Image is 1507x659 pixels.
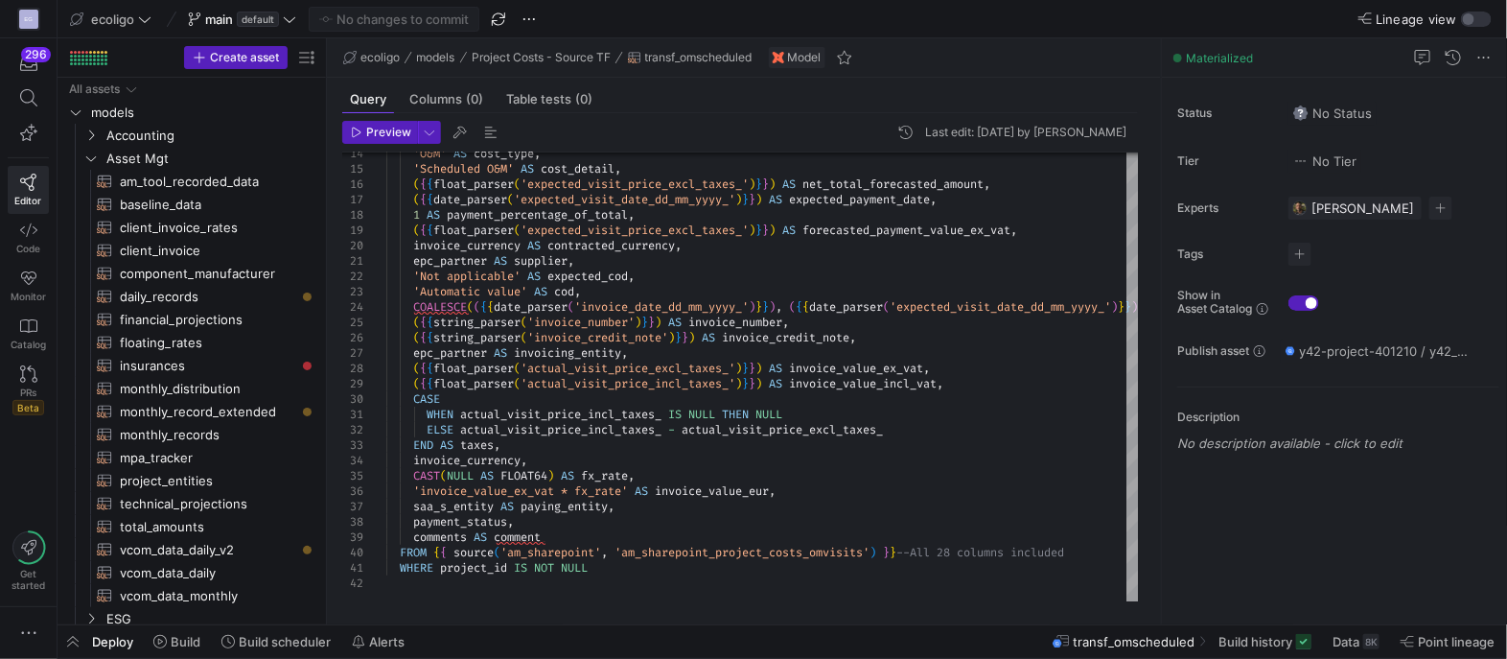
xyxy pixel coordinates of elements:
[65,446,318,469] a: mpa_tracker​​​​​​​​​​
[120,470,296,492] span: project_entities​​​​​​​​​​
[65,170,318,193] a: am_tool_recorded_data​​​​​​​​​​
[427,192,433,207] span: {
[120,286,296,308] span: daily_records​​​​​​​​​​
[1218,634,1292,649] span: Build history
[65,193,318,216] a: baseline_data​​​​​​​​​​
[568,253,574,269] span: ,
[474,299,480,315] span: (
[1118,299,1124,315] span: }
[65,285,318,308] div: Press SPACE to select this row.
[409,93,483,106] span: Columns
[675,330,682,345] span: }
[460,407,661,422] span: actual_visit_price_incl_taxes_
[342,299,363,315] div: 24
[648,315,655,330] span: }
[420,361,427,376] span: {
[984,177,990,192] span: ,
[809,299,883,315] span: date_parser
[554,284,574,299] span: cod
[1363,634,1379,649] div: 8K
[413,238,521,253] span: invoice_currency
[413,361,420,376] span: (
[1177,154,1273,168] span: Tier
[65,101,318,124] div: Press SPACE to select this row.
[682,330,688,345] span: }
[342,238,363,253] div: 20
[789,299,796,315] span: (
[120,194,296,216] span: baseline_data​​​​​​​​​​
[338,46,405,69] button: ecoligo
[514,345,621,361] span: invoicing_entity
[688,315,782,330] span: invoice_number
[755,407,782,422] span: NULL
[1293,106,1309,121] img: No status
[413,253,487,269] span: epc_partner
[65,7,156,32] button: ecoligo
[735,192,742,207] span: )
[755,299,762,315] span: }
[8,3,49,35] a: EG
[16,243,40,254] span: Code
[521,177,749,192] span: 'expected_visit_price_excl_taxes_'
[802,299,809,315] span: {
[1288,149,1361,174] button: No tierNo Tier
[755,177,762,192] span: }
[621,345,628,361] span: ,
[514,223,521,238] span: (
[65,423,318,446] a: monthly_records​​​​​​​​​​
[1177,247,1273,261] span: Tags
[521,315,527,330] span: (
[69,82,120,96] div: All assets
[628,269,635,284] span: ,
[776,299,782,315] span: ,
[1177,201,1273,215] span: Experts
[65,377,318,400] div: Press SPACE to select this row.
[91,102,315,124] span: models
[120,217,296,239] span: client_invoice_rates​​​​​​​​​​
[514,177,521,192] span: (
[205,12,233,27] span: main
[342,345,363,361] div: 27
[65,262,318,285] div: Press SPACE to select this row.
[1293,153,1356,169] span: No Tier
[65,377,318,400] a: monthly_distribution​​​​​​​​​​
[433,192,507,207] span: date_parser
[65,78,318,101] div: Press SPACE to select this row.
[1311,200,1414,216] span: [PERSON_NAME]
[65,308,318,331] div: Press SPACE to select this row.
[420,315,427,330] span: {
[628,207,635,223] span: ,
[433,315,521,330] span: string_parser
[413,269,521,284] span: 'Not applicable'
[65,170,318,193] div: Press SPACE to select this row.
[342,207,363,223] div: 18
[65,400,318,423] div: Press SPACE to select this row.
[120,171,296,193] span: am_tool_recorded_data​​​​​​​​​​
[789,192,930,207] span: expected_payment_date
[506,93,592,106] span: Table tests
[1293,153,1309,169] img: No tier
[183,7,301,32] button: maindefault
[65,193,318,216] div: Press SPACE to select this row.
[769,299,776,315] span: )
[342,192,363,207] div: 17
[1292,200,1308,216] img: https://storage.googleapis.com/y42-prod-data-exchange/images/7e7RzXvUWcEhWhf8BYUbRCghczaQk4zBh2Nv...
[366,126,411,139] span: Preview
[742,361,749,376] span: }
[789,376,937,391] span: invoice_value_incl_vat
[930,192,937,207] span: ,
[782,315,789,330] span: ,
[433,330,521,345] span: string_parser
[574,284,581,299] span: ,
[635,315,641,330] span: )
[8,166,49,214] a: Editor
[413,284,527,299] span: 'Automatic value'
[8,214,49,262] a: Code
[675,238,682,253] span: ,
[668,407,682,422] span: IS
[749,192,755,207] span: }
[1418,634,1495,649] span: Point lineage
[568,299,574,315] span: (
[1324,625,1388,658] button: Data8K
[65,423,318,446] div: Press SPACE to select this row.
